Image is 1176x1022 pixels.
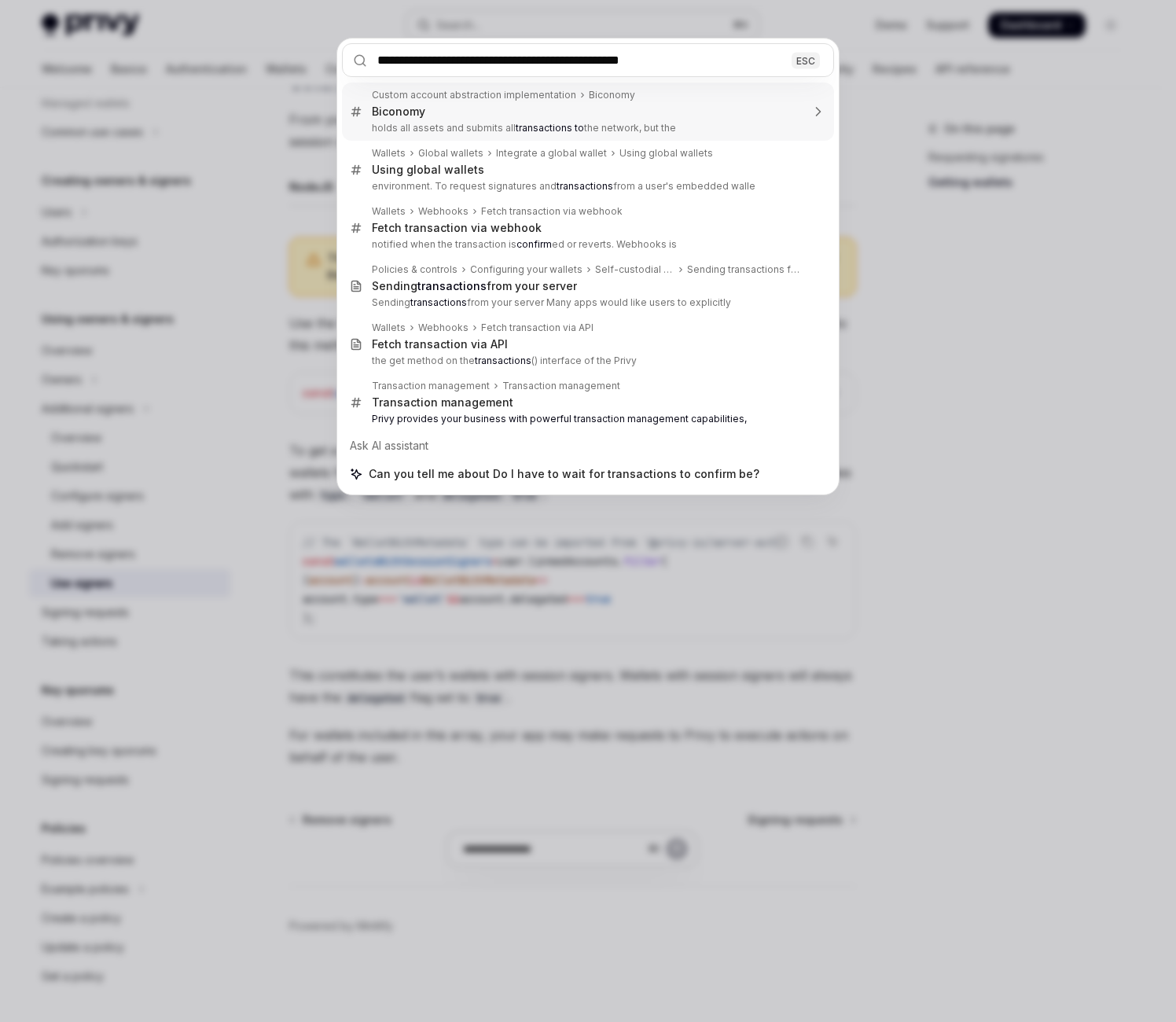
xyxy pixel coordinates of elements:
[372,147,406,160] div: Wallets
[372,180,801,193] p: environment. To request signatures and from a user's embedded walle
[481,205,623,218] div: Fetch transaction via webhook
[481,322,594,334] div: Fetch transaction via API
[372,89,576,101] div: Custom account abstraction implementation
[595,263,674,276] div: Self-custodial user wallets
[418,322,469,334] div: Webhooks
[372,380,490,392] div: Transaction management
[372,263,458,276] div: Policies & controls
[418,147,483,160] div: Global wallets
[372,413,747,425] b: Privy provides your business with powerful transaction management capabilities,
[372,395,513,410] div: Transaction management
[418,205,469,218] div: Webhooks
[475,355,531,366] b: transactions
[516,122,584,134] b: transactions to
[557,180,613,192] b: transactions
[372,221,542,235] div: Fetch transaction via webhook
[516,238,552,250] b: confirm
[372,279,577,293] div: Sending from your server
[619,147,713,160] div: Using global wallets
[417,279,487,292] b: transactions
[372,205,406,218] div: Wallets
[372,355,801,367] p: the get method on the () interface of the Privy
[372,337,508,351] div: Fetch transaction via API
[372,105,425,119] div: Biconomy
[502,380,620,392] div: Transaction management
[372,322,406,334] div: Wallets
[410,296,467,308] b: transactions
[372,296,801,309] p: Sending from your server Many apps would like users to explicitly
[496,147,607,160] div: Integrate a global wallet
[687,263,801,276] div: Sending transactions from your server
[372,163,484,177] div: Using global wallets
[372,238,801,251] p: notified when the transaction is ed or reverts. Webhooks is
[342,432,834,460] div: Ask AI assistant
[369,466,759,482] span: Can you tell me about Do I have to wait for transactions to confirm be?
[792,52,820,68] div: ESC
[589,89,635,101] div: Biconomy
[470,263,582,276] div: Configuring your wallets
[372,122,801,134] p: holds all assets and submits all the network, but the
